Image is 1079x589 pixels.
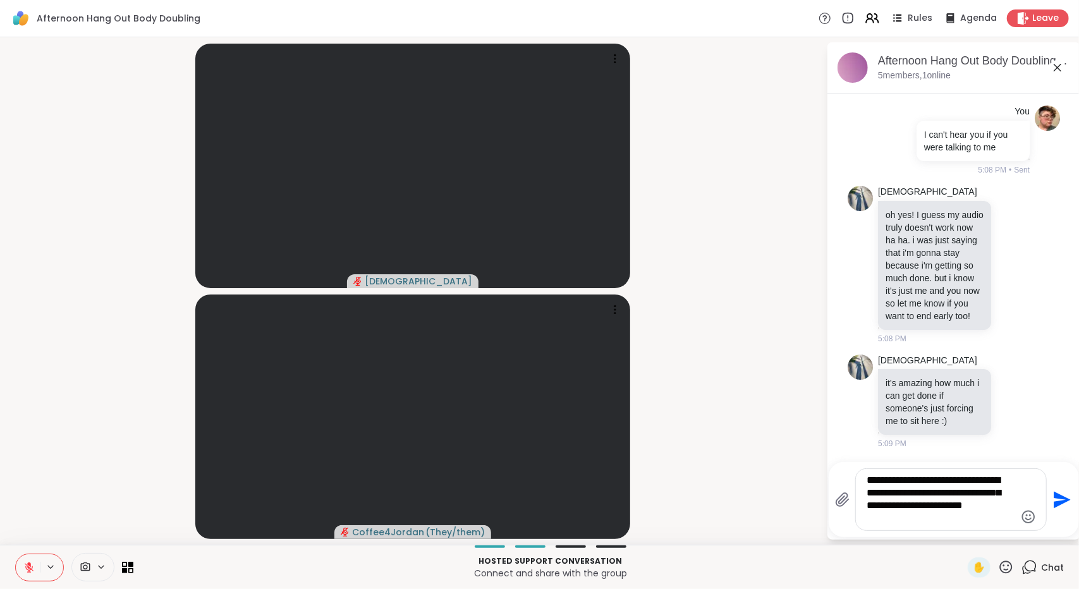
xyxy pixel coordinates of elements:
[973,560,985,575] span: ✋
[1032,12,1059,25] span: Leave
[878,53,1070,69] div: Afternoon Hang Out Body Doubling, [DATE]
[1015,106,1030,118] h4: You
[886,209,984,322] p: oh yes! I guess my audio truly doesn't work now ha ha. i was just saying that i'm gonna stay beca...
[1021,509,1036,525] button: Emoji picker
[878,438,906,449] span: 5:09 PM
[960,12,997,25] span: Agenda
[1047,485,1075,514] button: Send
[1035,106,1060,131] img: https://sharewell-space-live.sfo3.digitaloceanspaces.com/user-generated/134d9bb1-a290-4167-8a01-5...
[141,567,960,580] p: Connect and share with the group
[867,474,1015,525] textarea: Type your message
[878,70,951,82] p: 5 members, 1 online
[141,556,960,567] p: Hosted support conversation
[1041,561,1064,574] span: Chat
[838,52,868,83] img: Afternoon Hang Out Body Doubling, Sep 12
[10,8,32,29] img: ShareWell Logomark
[1009,164,1011,176] span: •
[425,526,485,538] span: ( They/them )
[878,333,906,344] span: 5:08 PM
[1014,164,1030,176] span: Sent
[878,355,977,367] a: [DEMOGRAPHIC_DATA]
[353,277,362,286] span: audio-muted
[352,526,424,538] span: Coffee4Jordan
[886,377,984,427] p: it's amazing how much i can get done if someone's just forcing me to sit here :)
[908,12,932,25] span: Rules
[848,186,873,211] img: https://sharewell-space-live.sfo3.digitaloceanspaces.com/user-generated/a42a35b4-1525-4922-a28c-9...
[878,186,977,198] a: [DEMOGRAPHIC_DATA]
[978,164,1006,176] span: 5:08 PM
[924,128,1022,154] p: I can't hear you if you were talking to me
[365,275,472,288] span: [DEMOGRAPHIC_DATA]
[848,355,873,380] img: https://sharewell-space-live.sfo3.digitaloceanspaces.com/user-generated/a42a35b4-1525-4922-a28c-9...
[341,528,350,537] span: audio-muted
[37,12,200,25] span: Afternoon Hang Out Body Doubling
